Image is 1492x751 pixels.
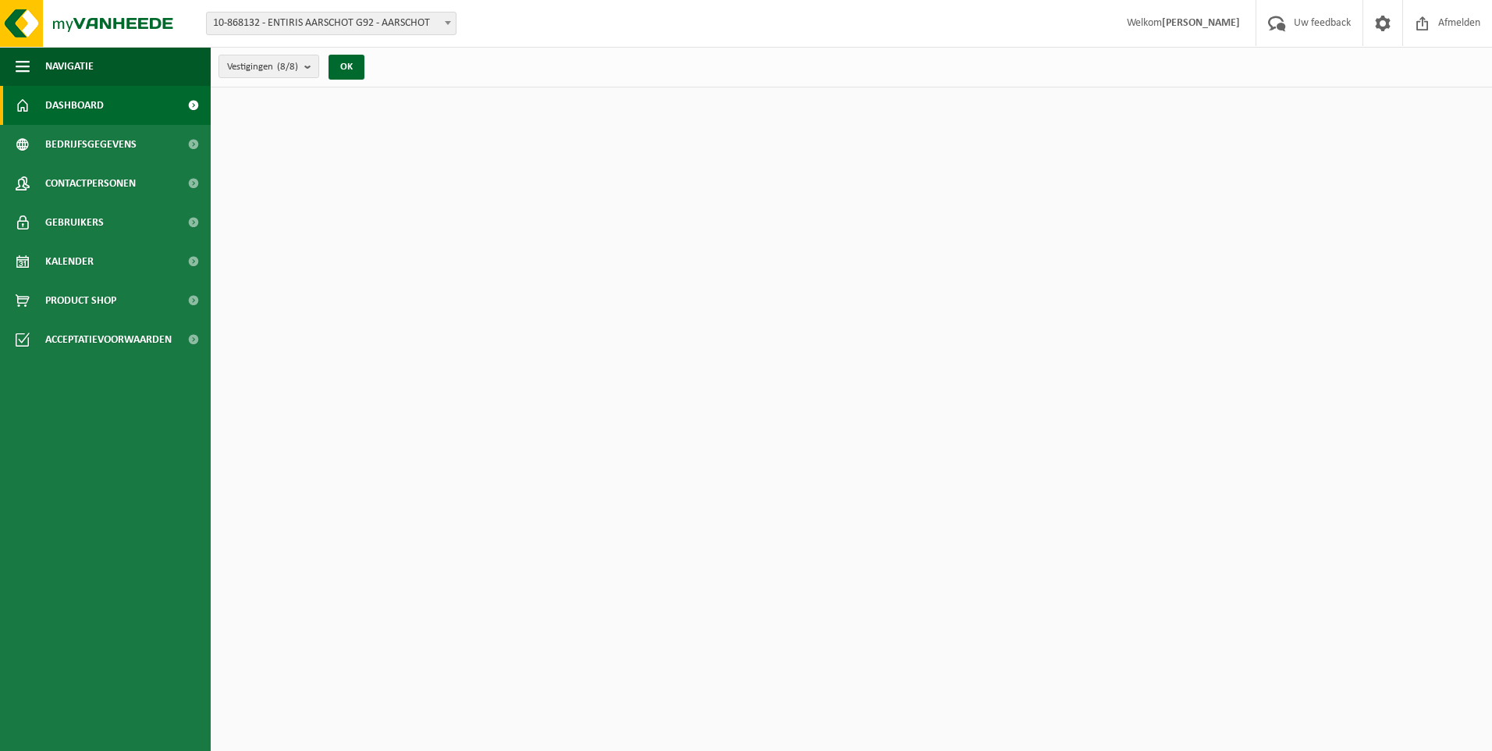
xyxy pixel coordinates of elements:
[329,55,364,80] button: OK
[227,55,298,79] span: Vestigingen
[207,12,456,34] span: 10-868132 - ENTIRIS AARSCHOT G92 - AARSCHOT
[277,62,298,72] count: (8/8)
[45,47,94,86] span: Navigatie
[45,164,136,203] span: Contactpersonen
[45,125,137,164] span: Bedrijfsgegevens
[1162,17,1240,29] strong: [PERSON_NAME]
[206,12,456,35] span: 10-868132 - ENTIRIS AARSCHOT G92 - AARSCHOT
[45,203,104,242] span: Gebruikers
[45,86,104,125] span: Dashboard
[45,320,172,359] span: Acceptatievoorwaarden
[218,55,319,78] button: Vestigingen(8/8)
[45,281,116,320] span: Product Shop
[45,242,94,281] span: Kalender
